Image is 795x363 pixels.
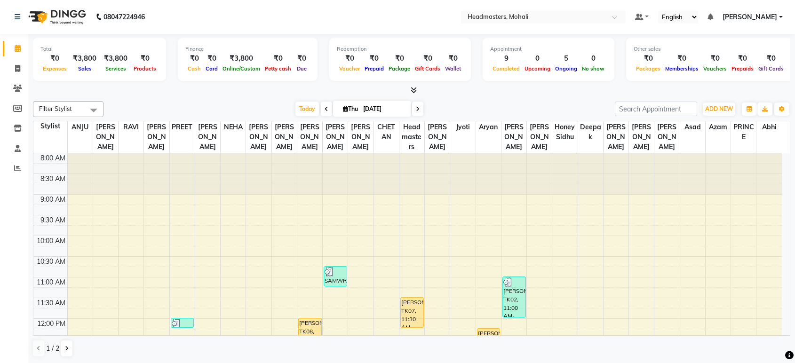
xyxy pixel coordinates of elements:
[40,45,159,53] div: Total
[553,65,580,72] span: Ongoing
[35,319,67,329] div: 12:00 PM
[490,53,522,64] div: 9
[69,53,100,64] div: ₹3,800
[578,121,603,143] span: Deepak
[100,53,131,64] div: ₹3,800
[634,65,663,72] span: Packages
[68,121,93,133] span: ANJU
[40,53,69,64] div: ₹0
[731,121,756,143] span: PRINCE
[262,65,294,72] span: Petty cash
[272,121,297,153] span: [PERSON_NAME]
[663,65,701,72] span: Memberships
[360,102,407,116] input: 2025-09-04
[705,105,733,112] span: ADD NEW
[24,4,88,30] img: logo
[476,121,501,133] span: Aryan
[490,65,522,72] span: Completed
[220,53,262,64] div: ₹3,800
[522,65,553,72] span: Upcoming
[701,53,729,64] div: ₹0
[39,215,67,225] div: 9:30 AM
[527,121,552,153] span: [PERSON_NAME]
[203,65,220,72] span: Card
[294,53,310,64] div: ₹0
[195,121,220,153] span: [PERSON_NAME]
[103,4,145,30] b: 08047224946
[634,53,663,64] div: ₹0
[604,121,628,153] span: [PERSON_NAME]
[663,53,701,64] div: ₹0
[39,174,67,184] div: 8:30 AM
[144,121,169,153] span: [PERSON_NAME]
[170,121,195,133] span: PREET
[119,121,143,133] span: RAVI
[399,121,424,153] span: Headmasters
[337,53,362,64] div: ₹0
[443,53,463,64] div: ₹0
[425,121,450,153] span: [PERSON_NAME]
[477,329,500,358] div: [PERSON_NAME], TK07, 12:15 PM-01:00 PM, PC1 - Pedicures Classic
[35,257,67,267] div: 10:30 AM
[35,236,67,246] div: 10:00 AM
[220,65,262,72] span: Online/Custom
[131,53,159,64] div: ₹0
[295,102,319,116] span: Today
[76,65,94,72] span: Sales
[443,65,463,72] span: Wallet
[93,121,118,153] span: [PERSON_NAME]
[203,53,220,64] div: ₹0
[729,53,756,64] div: ₹0
[729,65,756,72] span: Prepaids
[40,65,69,72] span: Expenses
[337,65,362,72] span: Voucher
[413,53,443,64] div: ₹0
[522,53,553,64] div: 0
[341,105,360,112] span: Thu
[634,45,786,53] div: Other sales
[46,344,59,354] span: 1 / 2
[490,45,607,53] div: Appointment
[756,121,782,133] span: Abhi
[374,121,399,143] span: CHETAN
[654,121,679,153] span: [PERSON_NAME]
[615,102,697,116] input: Search Appointment
[324,267,347,286] div: SAMWRI, TK03, 10:45 AM-11:15 AM, SSL - Shampoo
[362,53,386,64] div: ₹0
[185,45,310,53] div: Finance
[756,53,786,64] div: ₹0
[35,298,67,308] div: 11:30 AM
[185,65,203,72] span: Cash
[580,65,607,72] span: No show
[131,65,159,72] span: Products
[39,195,67,205] div: 9:00 AM
[33,121,67,131] div: Stylist
[39,105,72,112] span: Filter Stylist
[35,277,67,287] div: 11:00 AM
[680,121,705,133] span: Asad
[221,121,246,133] span: NEHA
[299,318,321,358] div: [PERSON_NAME], TK08, 12:00 PM-01:00 PM, HML - Head massage(with natural dry)
[103,65,128,72] span: Services
[706,121,731,133] span: Azam
[348,121,373,153] span: [PERSON_NAME]
[246,121,271,153] span: [PERSON_NAME]
[185,53,203,64] div: ₹0
[262,53,294,64] div: ₹0
[553,53,580,64] div: 5
[401,298,423,327] div: [PERSON_NAME], TK07, 11:30 AM-12:15 PM, MC1 - Manicure Classic
[362,65,386,72] span: Prepaid
[294,65,309,72] span: Due
[171,318,194,327] div: [PERSON_NAME], TK02, 12:00 PM-12:15 PM, TH-EB - Eyebrows
[703,103,735,116] button: ADD NEW
[297,121,322,153] span: [PERSON_NAME]
[323,121,348,153] span: [PERSON_NAME]
[580,53,607,64] div: 0
[501,121,526,153] span: [PERSON_NAME]
[552,121,577,143] span: Honey Sidhu
[386,53,413,64] div: ₹0
[629,121,654,153] span: [PERSON_NAME]
[386,65,413,72] span: Package
[723,12,777,22] span: [PERSON_NAME]
[337,45,463,53] div: Redemption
